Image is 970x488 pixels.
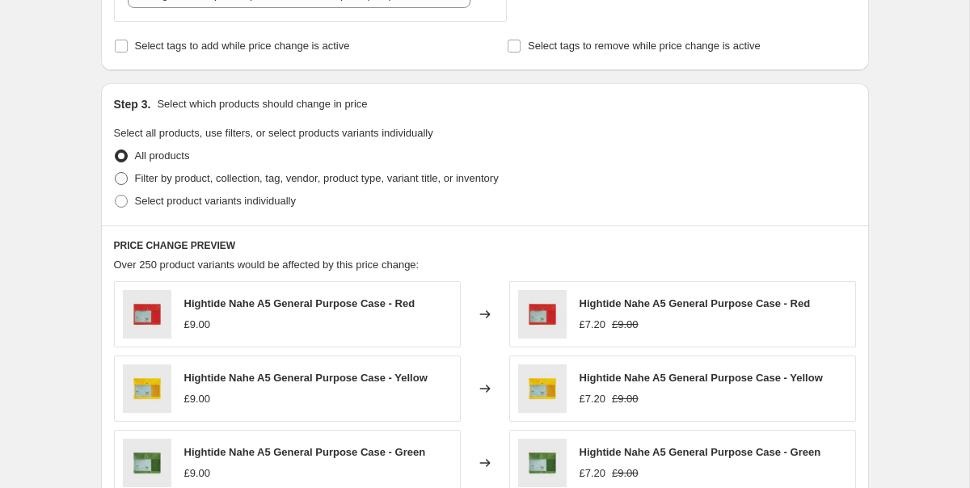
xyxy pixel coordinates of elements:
[580,372,823,384] span: Hightide Nahe A5 General Purpose Case - Yellow
[123,439,171,487] img: iyouall-nahe_a5_green-image-template-square_copy_80x.jpg
[114,96,151,112] h2: Step 3.
[184,297,415,309] span: Hightide Nahe A5 General Purpose Case - Red
[580,446,821,458] span: Hightide Nahe A5 General Purpose Case - Green
[123,290,171,339] img: nahe_a5_red_80x.jpg
[184,465,211,482] div: £9.00
[157,96,367,112] p: Select which products should change in price
[135,40,350,52] span: Select tags to add while price change is active
[612,465,639,482] strike: £9.00
[114,259,420,271] span: Over 250 product variants would be affected by this price change:
[135,172,499,184] span: Filter by product, collection, tag, vendor, product type, variant title, or inventory
[184,372,428,384] span: Hightide Nahe A5 General Purpose Case - Yellow
[184,446,426,458] span: Hightide Nahe A5 General Purpose Case - Green
[518,364,567,413] img: nahe_a5_yellow_80x.jpg
[123,364,171,413] img: nahe_a5_yellow_80x.jpg
[518,290,567,339] img: nahe_a5_red_80x.jpg
[612,317,639,333] strike: £9.00
[528,40,761,52] span: Select tags to remove while price change is active
[580,391,606,407] div: £7.20
[184,391,211,407] div: £9.00
[135,149,190,162] span: All products
[580,317,606,333] div: £7.20
[580,297,811,309] span: Hightide Nahe A5 General Purpose Case - Red
[612,391,639,407] strike: £9.00
[114,239,856,252] h6: PRICE CHANGE PREVIEW
[580,465,606,482] div: £7.20
[114,127,433,139] span: Select all products, use filters, or select products variants individually
[518,439,567,487] img: iyouall-nahe_a5_green-image-template-square_copy_80x.jpg
[135,195,296,207] span: Select product variants individually
[184,317,211,333] div: £9.00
